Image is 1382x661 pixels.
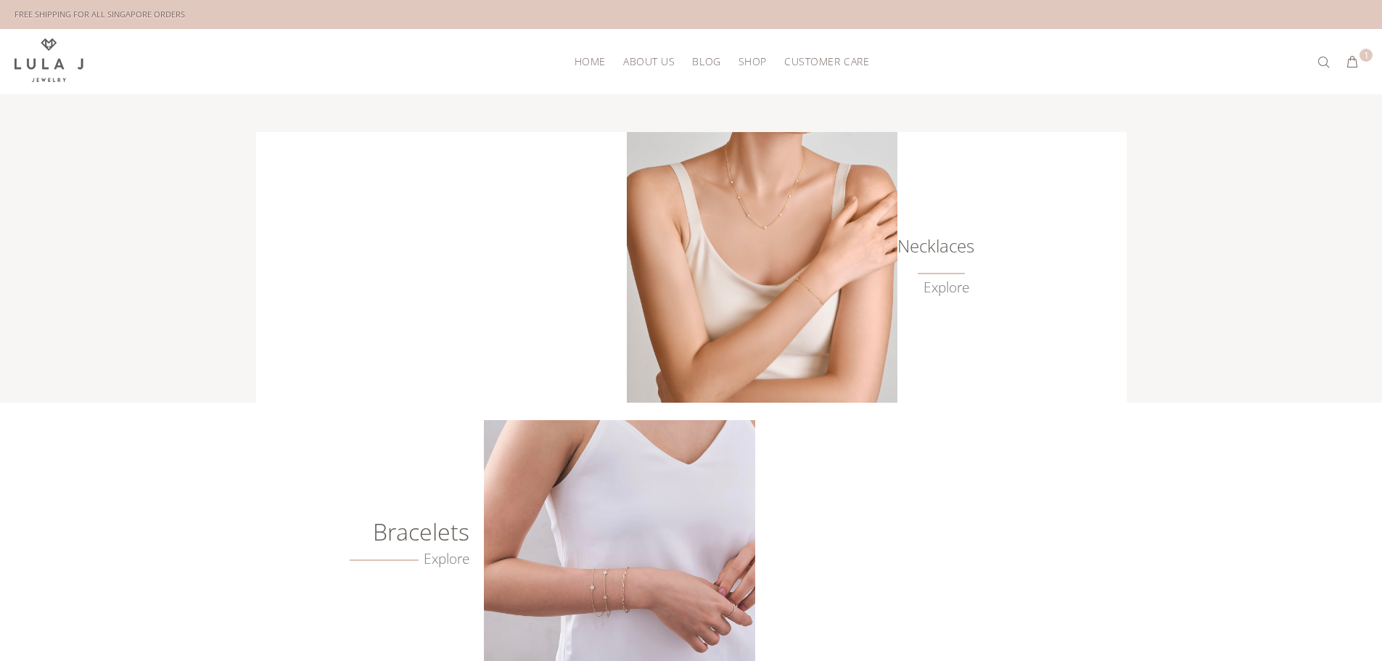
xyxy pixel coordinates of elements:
a: Shop [730,50,776,73]
a: About Us [614,50,683,73]
button: 1 [1339,51,1365,74]
span: HOME [575,56,606,67]
img: Lula J Gold Necklaces Collection [627,132,897,403]
a: HOME [566,50,614,73]
span: Customer Care [784,56,869,67]
span: About Us [623,56,675,67]
h6: Necklaces [897,239,969,253]
h6: Bracelets [305,525,469,539]
div: FREE SHIPPING FOR ALL SINGAPORE ORDERS [15,7,185,22]
a: Explore [350,551,470,567]
a: Blog [683,50,729,73]
a: Customer Care [776,50,869,73]
a: Explore [924,279,969,296]
span: Shop [739,56,767,67]
span: Blog [692,56,720,67]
